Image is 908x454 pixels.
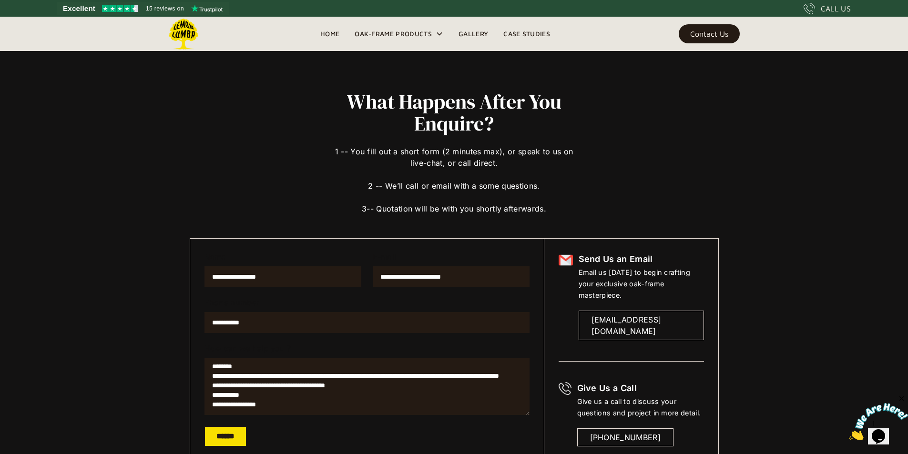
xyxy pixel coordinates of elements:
[592,314,691,337] div: [EMAIL_ADDRESS][DOMAIN_NAME]
[355,28,432,40] div: Oak-Frame Products
[204,253,530,446] form: Email Form
[102,5,138,12] img: Trustpilot 4.5 stars
[577,396,704,419] div: Give us a call to discuss your questions and project in more detail.
[679,24,740,43] a: Contact Us
[313,27,347,41] a: Home
[690,30,728,37] div: Contact Us
[204,344,530,352] label: How can we help you ?
[496,27,558,41] a: Case Studies
[204,299,530,306] label: Phone number
[331,134,577,214] div: 1 -- You fill out a short form (2 minutes max), or speak to us on live-chat, or call direct. 2 --...
[347,17,451,51] div: Oak-Frame Products
[63,3,95,14] span: Excellent
[577,382,704,394] h6: Give Us a Call
[331,91,577,134] h2: What Happens After You Enquire?
[373,253,530,261] label: E-mail
[579,311,704,340] a: [EMAIL_ADDRESS][DOMAIN_NAME]
[451,27,496,41] a: Gallery
[590,432,661,443] div: [PHONE_NUMBER]
[579,253,704,265] h6: Send Us an Email
[579,267,704,301] div: Email us [DATE] to begin crafting your exclusive oak-frame masterpiece.
[577,428,673,446] a: [PHONE_NUMBER]
[57,2,229,15] a: See Lemon Lumba reviews on Trustpilot
[821,3,851,14] div: CALL US
[804,3,851,14] a: CALL US
[146,3,184,14] span: 15 reviews on
[849,394,908,440] iframe: chat widget
[4,4,8,12] span: 1
[191,5,223,12] img: Trustpilot logo
[204,253,361,261] label: Name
